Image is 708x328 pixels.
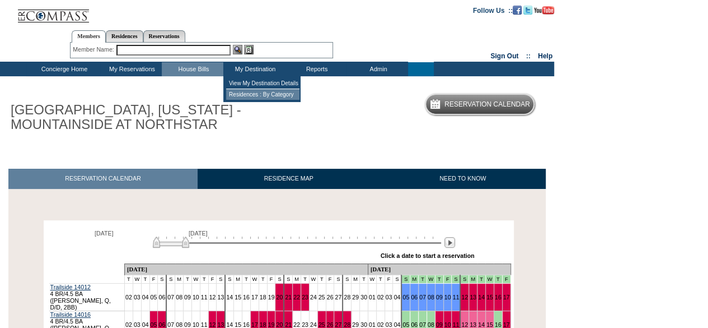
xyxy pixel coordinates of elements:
td: 19 [267,283,275,311]
a: 11 [452,321,459,328]
td: 25 [317,283,326,311]
td: F [208,275,217,283]
td: My Reservations [100,62,162,76]
td: [DATE] [124,264,368,275]
a: 09 [436,294,443,301]
td: T [360,275,368,283]
td: 12 [208,283,217,311]
a: 06 [411,294,418,301]
a: 11 [452,294,459,301]
img: View [233,45,242,54]
img: Next [444,237,455,248]
a: 28 [344,321,350,328]
div: Click a date to start a reservation [381,252,475,259]
td: 17 [250,283,259,311]
h1: [GEOGRAPHIC_DATA], [US_STATE] - MOUNTAINSIDE AT NORTHSTAR [8,100,259,135]
td: 11 [200,283,208,311]
td: 15 [234,283,242,311]
td: S [217,275,225,283]
td: 04 [141,283,149,311]
td: Mountains Mud Season - Fall 2025 [419,275,427,283]
td: 14 [225,283,233,311]
a: 16 [495,294,501,301]
a: 21 [285,321,292,328]
td: 27 [334,283,343,311]
a: Sign Out [490,52,518,60]
td: My Destination [223,62,285,76]
td: S [158,275,166,283]
td: F [149,275,158,283]
img: Become our fan on Facebook [513,6,522,15]
td: 28 [343,283,351,311]
td: Mountains Mud Season - Fall 2025 [494,275,502,283]
td: Mountains Mud Season - Fall 2025 [502,275,510,283]
a: 08 [428,294,434,301]
td: Mountains Mud Season - Fall 2025 [460,275,468,283]
a: 06 [158,321,165,328]
td: View My Destination Details [226,78,299,89]
td: T [317,275,326,283]
a: Subscribe to our YouTube Channel [534,6,554,13]
td: T [200,275,208,283]
a: 18 [260,321,266,328]
td: W [191,275,200,283]
a: 17 [503,321,510,328]
td: Mountains Mud Season - Fall 2025 [426,275,435,283]
a: 05 [402,294,409,301]
a: 05 [151,321,157,328]
a: RESERVATION CALENDAR [8,169,198,188]
td: 09 [183,283,191,311]
td: F [326,275,334,283]
td: Mountains Mud Season - Fall 2025 [485,275,494,283]
a: 25 [318,321,325,328]
td: Residences : By Category [226,89,299,100]
td: 02 [124,283,133,311]
a: 14 [478,294,485,301]
td: M [293,275,301,283]
td: T [124,275,133,283]
td: Mountains Mud Season - Fall 2025 [469,275,477,283]
td: 16 [242,283,251,311]
a: 20 [276,294,283,301]
a: 14 [478,321,485,328]
a: Trailside 14016 [50,311,91,318]
div: Member Name: [73,45,116,54]
td: 08 [175,283,184,311]
td: 03 [133,283,141,311]
a: 23 [302,294,308,301]
td: 18 [259,283,267,311]
td: W [250,275,259,283]
td: T [376,275,385,283]
td: 07 [166,283,175,311]
td: 04 [393,283,401,311]
a: Residences [106,30,143,42]
a: 13 [217,321,224,328]
a: Help [538,52,552,60]
a: Trailside 14012 [50,284,91,290]
td: 29 [351,283,360,311]
td: S [275,275,284,283]
a: Become our fan on Facebook [513,6,522,13]
td: F [267,275,275,283]
td: Reports [285,62,346,76]
td: 24 [309,283,317,311]
span: :: [526,52,531,60]
td: Mountains Mud Season - Fall 2025 [452,275,460,283]
td: Follow Us :: [473,6,513,15]
td: F [385,275,393,283]
img: Subscribe to our YouTube Channel [534,6,554,15]
a: 13 [470,321,476,328]
td: T [242,275,251,283]
a: 10 [444,321,451,328]
td: T [301,275,310,283]
td: Admin [346,62,408,76]
a: Follow us on Twitter [523,6,532,13]
a: 15 [486,294,493,301]
td: W [368,275,376,283]
td: 06 [158,283,166,311]
img: Follow us on Twitter [523,6,532,15]
td: M [351,275,360,283]
a: 20 [276,321,283,328]
td: M [175,275,184,283]
a: 13 [470,294,476,301]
